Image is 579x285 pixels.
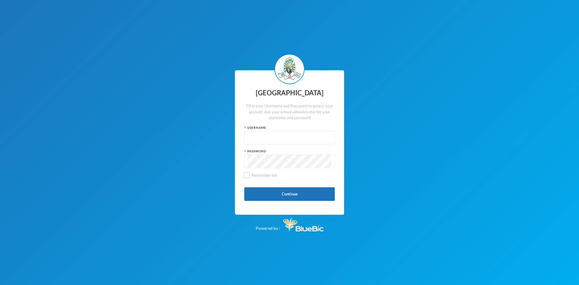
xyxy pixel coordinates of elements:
[244,103,335,121] div: Fill in your Username and Password to access your account. Ask your school administrator for your...
[283,218,324,231] img: Bluebic
[244,187,335,201] button: Continue
[244,87,335,99] div: [GEOGRAPHIC_DATA]
[256,215,324,231] div: Powered by :
[244,149,335,154] div: Password
[244,125,335,130] div: Username
[249,173,279,178] span: Remember me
